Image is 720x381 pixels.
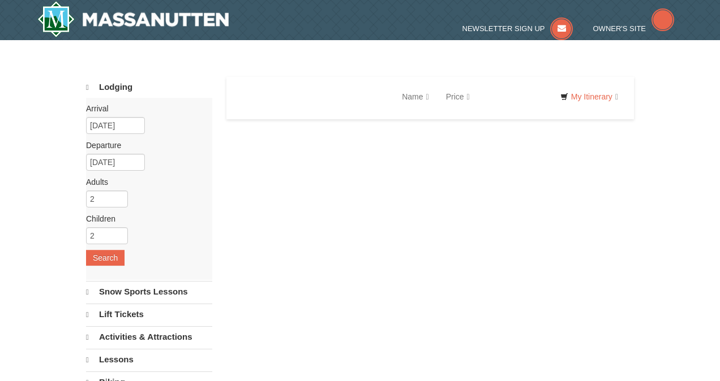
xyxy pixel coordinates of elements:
a: Price [438,85,478,108]
a: Lodging [86,77,212,98]
a: My Itinerary [553,88,625,105]
img: Massanutten Resort Logo [37,1,229,37]
a: Owner's Site [593,24,675,33]
a: Newsletter Sign Up [462,24,573,33]
label: Adults [86,176,204,188]
a: Activities & Attractions [86,326,212,348]
button: Search [86,250,125,266]
label: Children [86,213,204,224]
label: Departure [86,140,204,151]
a: Name [393,85,437,108]
a: Massanutten Resort [37,1,229,37]
a: Snow Sports Lessons [86,281,212,302]
label: Arrival [86,103,204,114]
a: Lessons [86,349,212,370]
span: Owner's Site [593,24,646,33]
span: Newsletter Sign Up [462,24,545,33]
a: Lift Tickets [86,304,212,325]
